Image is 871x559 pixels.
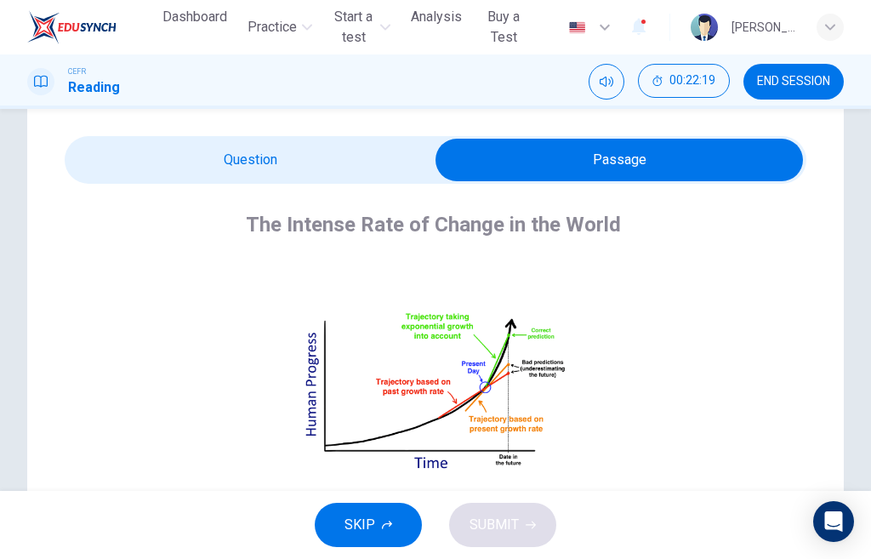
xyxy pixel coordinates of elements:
span: Start a test [333,7,375,48]
span: Buy a Test [482,7,526,48]
h4: The Intense Rate of Change in the World [246,211,621,238]
span: END SESSION [757,75,830,88]
a: ELTC logo [27,10,156,44]
div: Hide [638,64,730,100]
div: [PERSON_NAME] [732,17,796,37]
img: Profile picture [691,14,718,41]
button: 00:22:19 [638,64,730,98]
button: Analysis [404,2,469,32]
div: Mute [589,64,624,100]
button: END SESSION [743,64,844,100]
button: SKIP [315,503,422,547]
span: SKIP [344,513,375,537]
span: 00:22:19 [669,74,715,88]
a: Analysis [404,2,469,53]
img: en [566,21,588,34]
span: Analysis [411,7,462,27]
button: Start a test [326,2,397,53]
button: Buy a Test [475,2,532,53]
span: CEFR [68,66,86,77]
div: Open Intercom Messenger [813,501,854,542]
button: Practice [241,12,319,43]
img: ELTC logo [27,10,117,44]
a: Dashboard [156,2,234,53]
span: Dashboard [162,7,227,27]
h1: Reading [68,77,120,98]
button: Dashboard [156,2,234,32]
span: Practice [248,17,297,37]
